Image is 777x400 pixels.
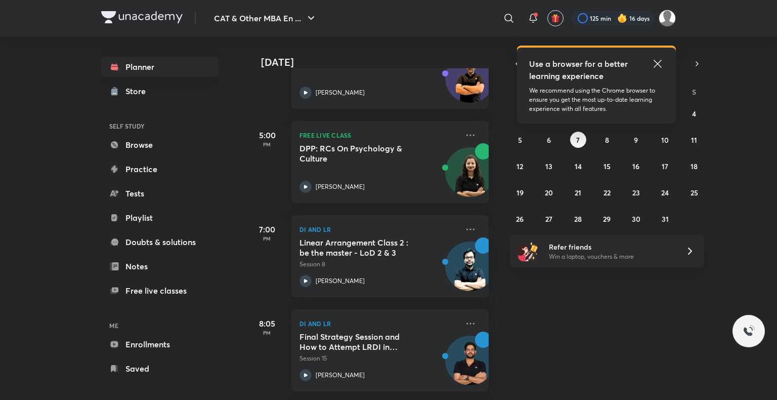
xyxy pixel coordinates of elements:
[101,183,219,204] a: Tests
[545,188,553,197] abbr: October 20, 2025
[599,211,615,227] button: October 29, 2025
[101,135,219,155] a: Browse
[299,332,425,352] h5: Final Strategy Session and How to Attempt LRDI in Actual CAT Exam
[541,211,557,227] button: October 27, 2025
[686,184,702,201] button: October 25, 2025
[101,117,219,135] h6: SELF STUDY
[662,162,668,171] abbr: October 17, 2025
[576,135,580,145] abbr: October 7, 2025
[518,241,538,261] img: referral
[603,162,611,171] abbr: October 15, 2025
[632,162,639,171] abbr: October 16, 2025
[657,132,673,148] button: October 10, 2025
[516,214,524,224] abbr: October 26, 2025
[101,208,219,228] a: Playlist
[657,211,673,227] button: October 31, 2025
[547,135,551,145] abbr: October 6, 2025
[247,330,287,336] p: PM
[617,13,627,23] img: streak
[690,188,698,197] abbr: October 25, 2025
[299,143,425,164] h5: DPP: RCs On Psychology & Culture
[125,85,152,97] div: Store
[690,162,698,171] abbr: October 18, 2025
[101,358,219,379] a: Saved
[247,129,287,141] h5: 5:00
[657,184,673,201] button: October 24, 2025
[101,334,219,354] a: Enrollments
[632,214,640,224] abbr: October 30, 2025
[686,132,702,148] button: October 11, 2025
[101,57,219,77] a: Planner
[247,141,287,147] p: PM
[299,354,458,363] p: Session 15
[101,159,219,179] a: Practice
[691,135,697,145] abbr: October 11, 2025
[316,371,365,380] p: [PERSON_NAME]
[529,86,664,113] p: We recommend using the Chrome browser to ensure you get the most up-to-date learning experience w...
[570,132,586,148] button: October 7, 2025
[599,158,615,174] button: October 15, 2025
[661,188,669,197] abbr: October 24, 2025
[603,214,611,224] abbr: October 29, 2025
[299,260,458,269] p: Session 8
[208,8,323,28] button: CAT & Other MBA En ...
[551,14,560,23] img: avatar
[545,162,552,171] abbr: October 13, 2025
[101,256,219,276] a: Notes
[632,188,640,197] abbr: October 23, 2025
[101,11,183,26] a: Company Logo
[599,132,615,148] button: October 8, 2025
[247,317,287,330] h5: 8:05
[634,135,638,145] abbr: October 9, 2025
[299,237,425,258] h5: Linear Arrangement Class 2 : be the master - LoD 2 & 3
[686,158,702,174] button: October 18, 2025
[247,223,287,235] h5: 7:00
[446,341,494,390] img: Avatar
[549,252,673,261] p: Win a laptop, vouchers & more
[692,109,696,118] abbr: October 4, 2025
[628,184,644,201] button: October 23, 2025
[628,211,644,227] button: October 30, 2025
[261,56,499,68] h4: [DATE]
[603,188,611,197] abbr: October 22, 2025
[529,58,630,82] h5: Use a browser for a better learning experience
[446,247,494,296] img: Avatar
[299,317,458,330] p: DI and LR
[599,184,615,201] button: October 22, 2025
[516,188,524,197] abbr: October 19, 2025
[247,235,287,242] p: PM
[541,158,557,174] button: October 13, 2025
[446,59,494,107] img: Avatar
[547,10,564,26] button: avatar
[575,188,581,197] abbr: October 21, 2025
[545,214,552,224] abbr: October 27, 2025
[605,135,609,145] abbr: October 8, 2025
[541,132,557,148] button: October 6, 2025
[446,153,494,202] img: Avatar
[518,135,522,145] abbr: October 5, 2025
[570,211,586,227] button: October 28, 2025
[686,105,702,122] button: October 4, 2025
[574,214,582,224] abbr: October 28, 2025
[299,223,458,235] p: DI and LR
[101,81,219,101] a: Store
[743,325,755,337] img: ttu
[512,211,528,227] button: October 26, 2025
[570,158,586,174] button: October 14, 2025
[575,162,582,171] abbr: October 14, 2025
[692,87,696,97] abbr: Saturday
[512,184,528,201] button: October 19, 2025
[101,317,219,334] h6: ME
[549,242,673,252] h6: Refer friends
[512,158,528,174] button: October 12, 2025
[659,10,676,27] img: Aparna Dubey
[316,88,365,97] p: [PERSON_NAME]
[628,158,644,174] button: October 16, 2025
[101,232,219,252] a: Doubts & solutions
[516,162,523,171] abbr: October 12, 2025
[661,135,669,145] abbr: October 10, 2025
[299,129,458,141] p: FREE LIVE CLASS
[628,132,644,148] button: October 9, 2025
[512,132,528,148] button: October 5, 2025
[570,184,586,201] button: October 21, 2025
